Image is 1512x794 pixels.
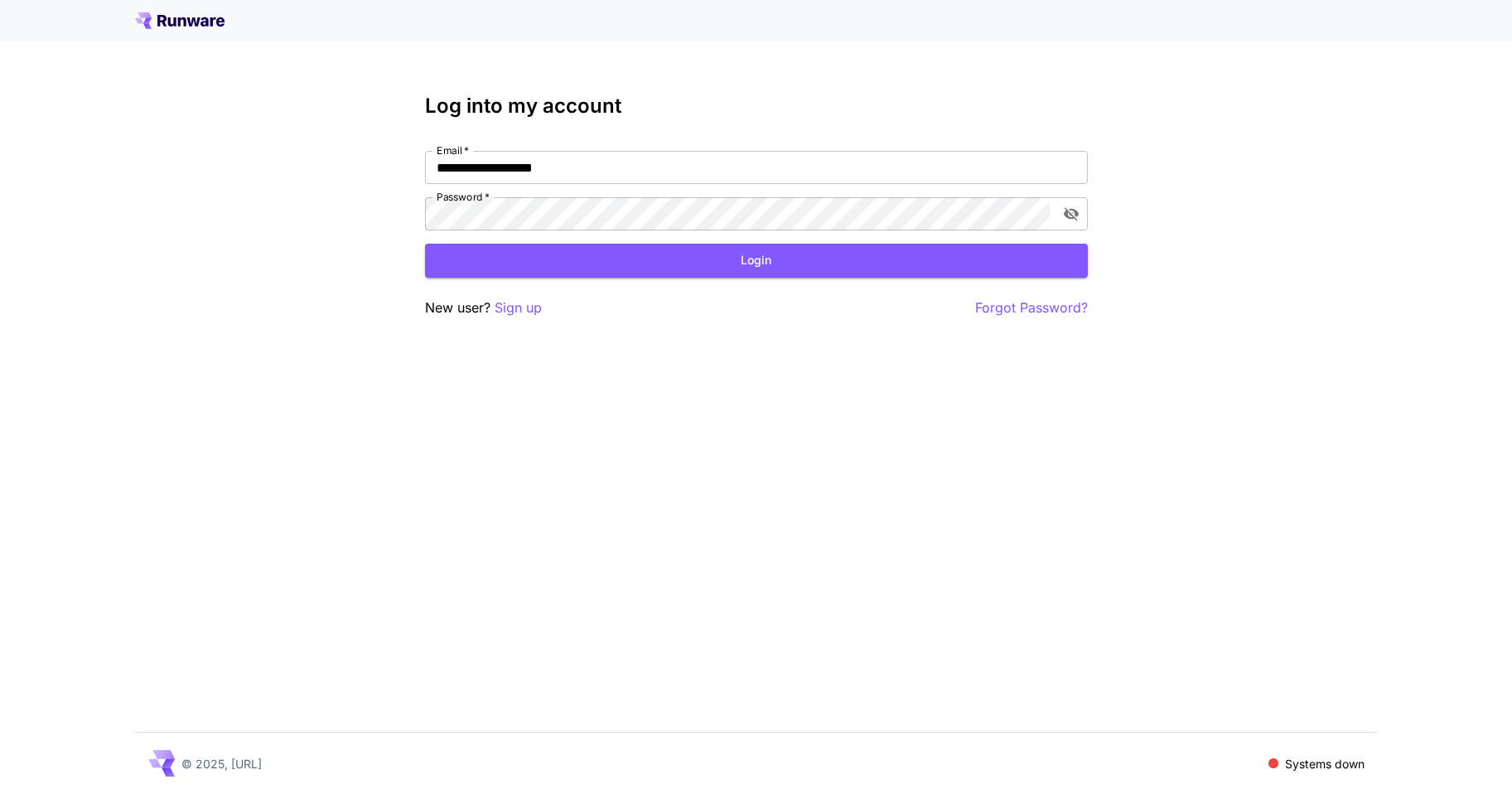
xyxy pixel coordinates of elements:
p: Systems down [1285,755,1365,772]
button: Sign up [495,298,542,318]
button: toggle password visibility [1056,199,1086,229]
button: Login [425,244,1088,278]
p: © 2025, [URL] [181,755,262,772]
button: Forgot Password? [975,298,1088,318]
h3: Log into my account [425,94,1088,118]
p: New user? [425,298,542,318]
label: Password [437,190,490,204]
label: Email [437,143,469,157]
